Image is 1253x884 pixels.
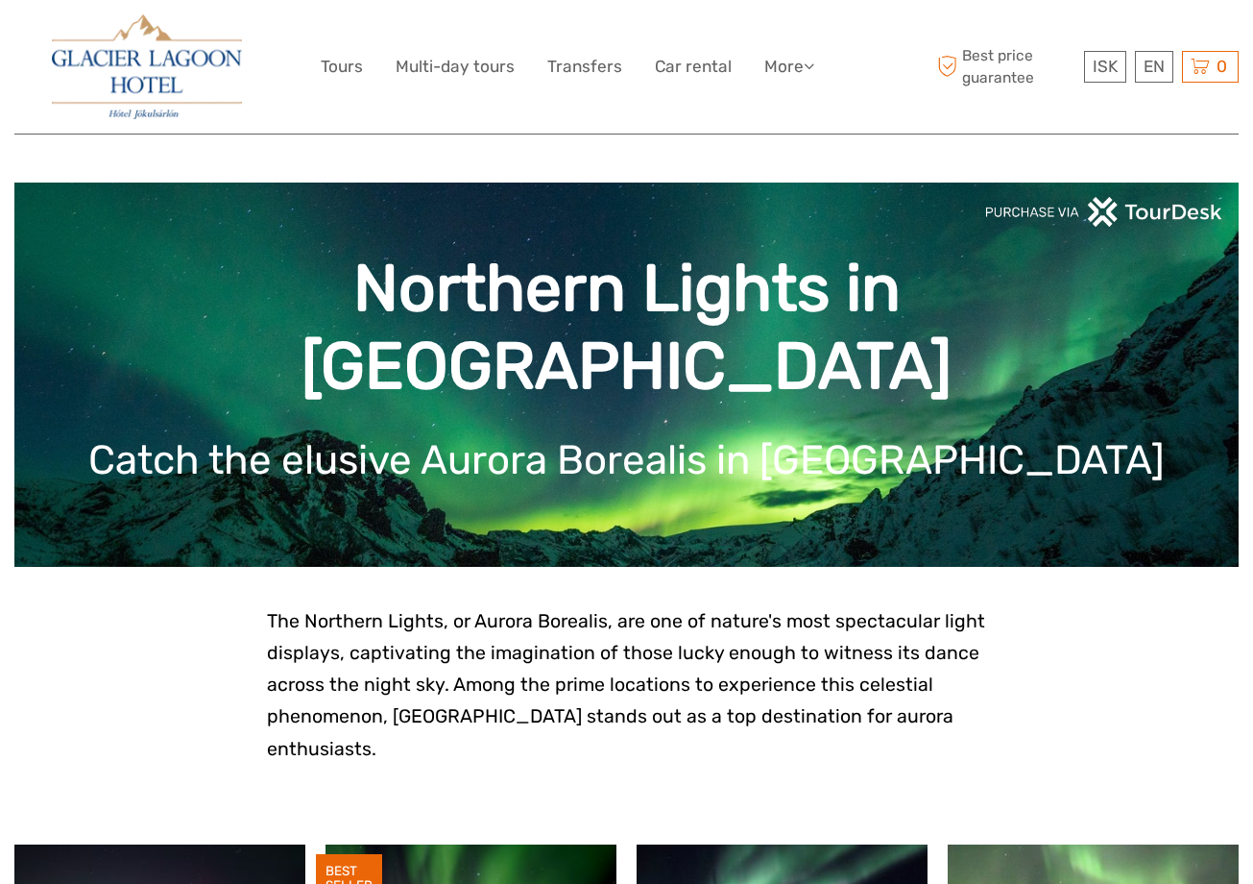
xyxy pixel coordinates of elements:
[932,45,1079,87] span: Best price guarantee
[267,610,985,760] span: The Northern Lights, or Aurora Borealis, are one of nature's most spectacular light displays, cap...
[655,53,732,81] a: Car rental
[1214,57,1230,76] span: 0
[984,197,1224,227] img: PurchaseViaTourDeskwhite.png
[43,250,1210,405] h1: Northern Lights in [GEOGRAPHIC_DATA]
[43,436,1210,484] h1: Catch the elusive Aurora Borealis in [GEOGRAPHIC_DATA]
[396,53,515,81] a: Multi-day tours
[547,53,622,81] a: Transfers
[1135,51,1173,83] div: EN
[1093,57,1118,76] span: ISK
[321,53,363,81] a: Tours
[52,14,242,119] img: 2790-86ba44ba-e5e5-4a53-8ab7-28051417b7bc_logo_big.jpg
[764,53,814,81] a: More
